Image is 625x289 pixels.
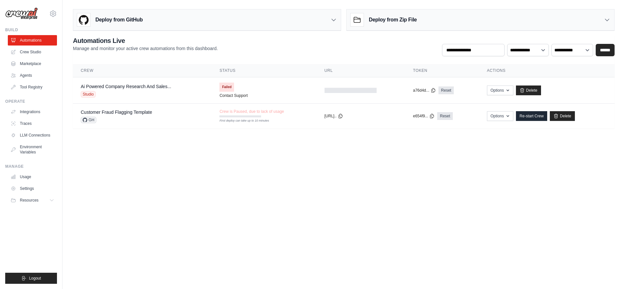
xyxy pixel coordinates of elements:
[8,142,57,157] a: Environment Variables
[413,88,436,93] button: a76d4d...
[219,83,234,92] span: Failed
[8,172,57,182] a: Usage
[317,64,405,77] th: URL
[516,85,541,95] a: Delete
[81,117,96,123] span: GH
[219,119,261,123] div: First deploy can take up to 10 minutes
[516,111,547,121] a: Re-start Crew
[219,109,284,114] span: Crew is Paused, due to lack of usage
[5,27,57,33] div: Build
[438,86,454,94] a: Reset
[20,198,38,203] span: Resources
[369,16,417,24] h3: Deploy from Zip File
[5,99,57,104] div: Operate
[73,36,218,45] h2: Automations Live
[5,273,57,284] button: Logout
[8,70,57,81] a: Agents
[81,91,96,98] span: Studio
[77,13,90,26] img: GitHub Logo
[405,64,479,77] th: Token
[8,195,57,205] button: Resources
[5,7,38,20] img: Logo
[29,276,41,281] span: Logout
[8,130,57,140] a: LLM Connections
[550,111,575,121] a: Delete
[81,84,171,89] a: Ai Powered Company Research And Sales...
[487,111,513,121] button: Options
[8,183,57,194] a: Settings
[8,59,57,69] a: Marketplace
[437,112,452,120] a: Reset
[95,16,143,24] h3: Deploy from GitHub
[8,118,57,129] a: Traces
[413,113,435,119] button: e654f9...
[73,64,212,77] th: Crew
[81,110,152,115] a: Customer Fraud Flagging Template
[73,45,218,52] p: Manage and monitor your active crew automations from this dashboard.
[5,164,57,169] div: Manage
[487,85,513,95] button: Options
[8,82,57,92] a: Tool Registry
[8,47,57,57] a: Crew Studio
[8,107,57,117] a: Integrations
[8,35,57,46] a: Automations
[219,93,248,98] a: Contact Support
[212,64,316,77] th: Status
[479,64,615,77] th: Actions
